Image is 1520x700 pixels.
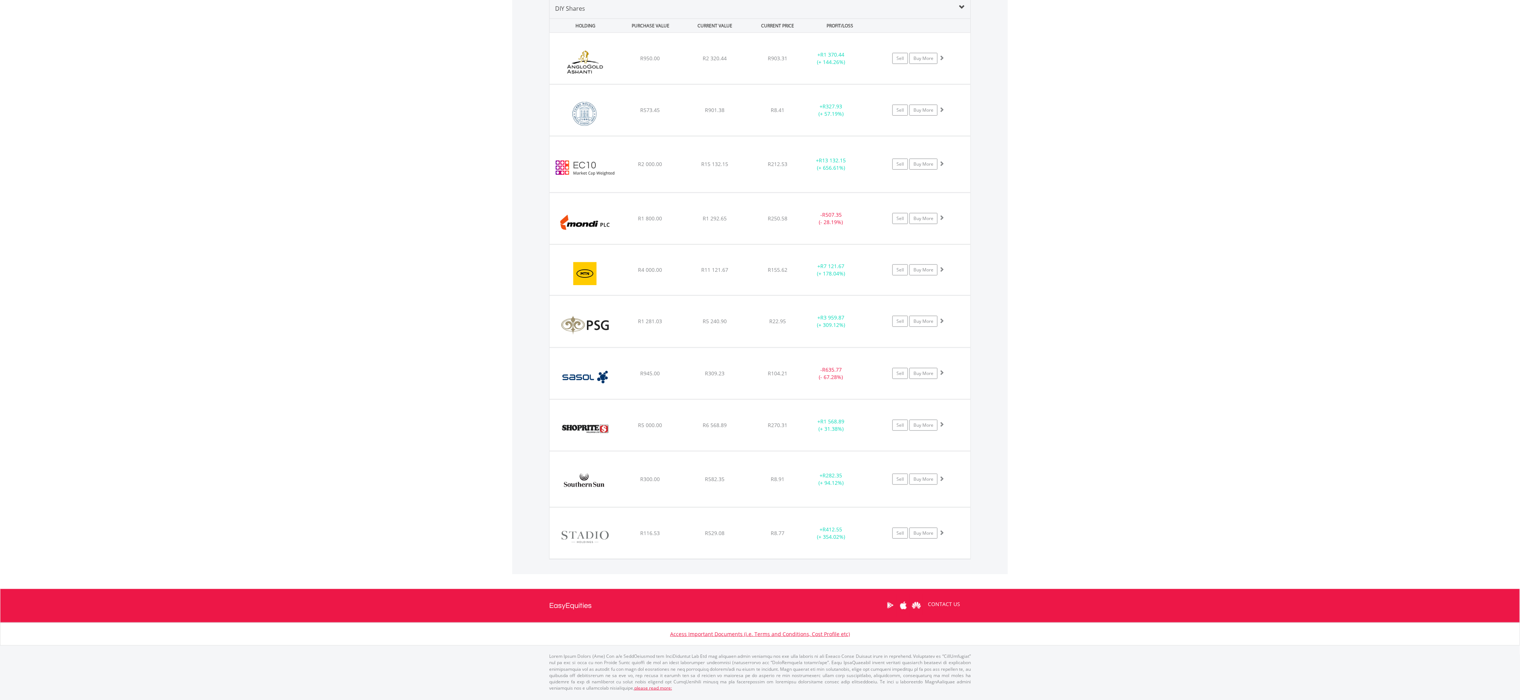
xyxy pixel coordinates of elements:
[768,266,787,273] span: R155.62
[640,370,660,377] span: R945.00
[702,160,729,168] span: R15 132.15
[638,318,662,325] span: R1 281.03
[803,366,859,381] div: - (- 67.28%)
[803,263,859,277] div: + (+ 178.04%)
[640,55,660,62] span: R950.00
[822,211,842,218] span: R507.35
[821,263,845,270] span: R7 121.67
[768,215,787,222] span: R250.58
[909,474,938,485] a: Buy More
[803,526,859,541] div: + (+ 354.02%)
[703,215,727,222] span: R1 292.65
[703,422,727,429] span: R6 568.89
[553,254,617,294] img: EQU.ZA.MTN.png
[553,409,617,449] img: EQU.ZA.SHP.png
[553,94,617,134] img: EQU.ZA.COH.png
[555,4,585,13] span: DIY Shares
[803,418,859,433] div: + (+ 31.38%)
[909,368,938,379] a: Buy More
[808,19,872,33] div: PROFIT/LOSS
[821,51,845,58] span: R1 370.44
[768,160,787,168] span: R212.53
[553,357,617,397] img: EQU.ZA.SOL.png
[892,368,908,379] a: Sell
[748,19,807,33] div: CURRENT PRICE
[819,157,846,164] span: R13 132.15
[703,55,727,62] span: R2 320.44
[771,530,784,537] span: R8.77
[892,528,908,539] a: Sell
[884,594,897,617] a: Google Play
[823,103,842,110] span: R327.93
[803,472,859,487] div: + (+ 94.12%)
[705,476,725,483] span: R582.35
[640,530,660,537] span: R116.53
[769,318,786,325] span: R22.95
[549,589,592,622] a: EasyEquities
[923,594,965,615] a: CONTACT US
[638,215,662,222] span: R1 800.00
[897,594,910,617] a: Apple
[892,420,908,431] a: Sell
[553,202,617,242] img: EQU.ZA.MNP.png
[670,630,850,638] a: Access Important Documents (i.e. Terms and Conditions, Cost Profile etc)
[821,418,845,425] span: R1 568.89
[909,53,938,64] a: Buy More
[553,146,617,190] img: EC10.EC.EC10.png
[892,159,908,170] a: Sell
[640,106,660,114] span: R573.45
[638,160,662,168] span: R2 000.00
[768,55,787,62] span: R903.31
[892,316,908,327] a: Sell
[550,19,617,33] div: HOLDING
[703,318,727,325] span: R5 240.90
[771,106,784,114] span: R8.41
[909,420,938,431] a: Buy More
[638,422,662,429] span: R5 000.00
[683,19,747,33] div: CURRENT VALUE
[553,305,617,345] img: EQU.ZA.KST.png
[803,314,859,329] div: + (+ 309.12%)
[803,51,859,66] div: + (+ 144.26%)
[892,53,908,64] a: Sell
[771,476,784,483] span: R8.91
[909,159,938,170] a: Buy More
[892,213,908,224] a: Sell
[892,264,908,275] a: Sell
[823,526,842,533] span: R412.55
[910,594,923,617] a: Huawei
[909,213,938,224] a: Buy More
[909,316,938,327] a: Buy More
[549,653,971,691] p: Lorem Ipsum Dolors (Ame) Con a/e SeddOeiusmod tem InciDiduntut Lab Etd mag aliquaen admin veniamq...
[553,42,617,82] img: EQU.ZA.ANG.png
[909,264,938,275] a: Buy More
[553,461,617,505] img: EQU.ZA.SSU.png
[640,476,660,483] span: R300.00
[768,422,787,429] span: R270.31
[702,266,729,273] span: R11 121.67
[768,370,787,377] span: R104.21
[892,474,908,485] a: Sell
[803,211,859,226] div: - (- 28.19%)
[634,685,672,691] a: please read more:
[823,472,842,479] span: R282.35
[909,105,938,116] a: Buy More
[803,103,859,118] div: + (+ 57.19%)
[638,266,662,273] span: R4 000.00
[619,19,682,33] div: PURCHASE VALUE
[705,106,725,114] span: R901.38
[705,370,725,377] span: R309.23
[822,366,842,373] span: R635.77
[892,105,908,116] a: Sell
[705,530,725,537] span: R529.08
[821,314,845,321] span: R3 959.87
[909,528,938,539] a: Buy More
[553,517,617,557] img: EQU.ZA.SDO.png
[803,157,859,172] div: + (+ 656.61%)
